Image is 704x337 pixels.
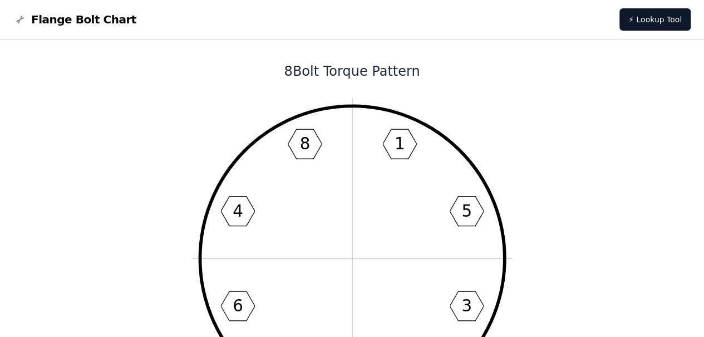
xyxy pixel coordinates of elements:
a: Flange Bolt Chart LogoFlange Bolt Chart [13,12,136,27]
text: 1 [394,134,405,153]
span: Flange Bolt Chart [31,12,136,27]
text: 6 [233,296,243,315]
text: 3 [461,296,472,315]
text: 5 [461,202,472,221]
h1: 8 Bolt Torque Pattern [53,62,651,80]
text: 8 [299,134,310,153]
a: ⚡ Lookup Tool [619,8,691,31]
img: Flange Bolt Chart Logo [13,13,27,26]
text: 4 [233,202,243,221]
